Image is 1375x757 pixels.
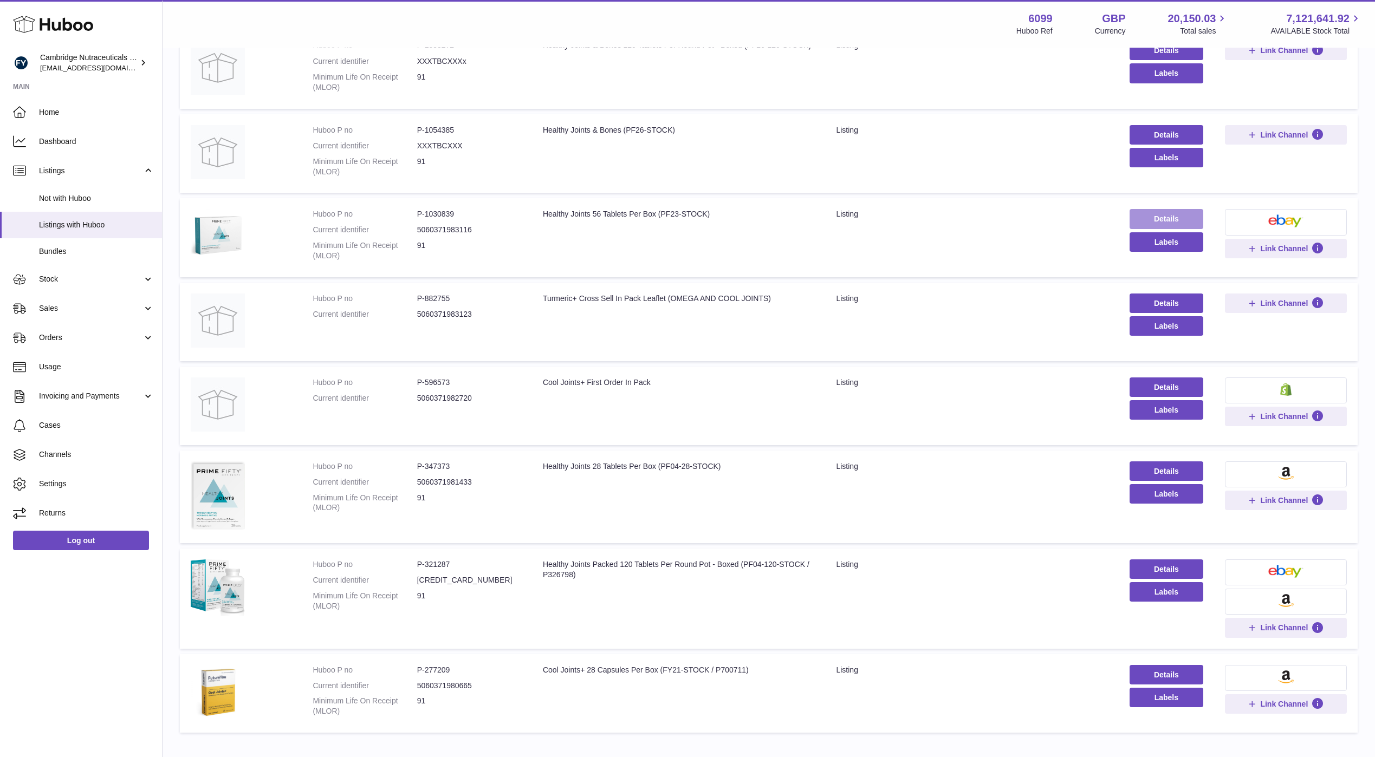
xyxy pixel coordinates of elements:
[1260,298,1308,308] span: Link Channel
[1260,45,1308,55] span: Link Channel
[1270,11,1362,36] a: 7,121,641.92 AVAILABLE Stock Total
[1278,670,1294,683] img: amazon-small.png
[417,477,521,487] dd: 5060371981433
[313,377,417,388] dt: Huboo P no
[313,225,417,235] dt: Current identifier
[39,220,154,230] span: Listings with Huboo
[191,41,245,95] img: Healthy Joints & Bones 120 Tablets Per Round Pot - Boxed (PF26-120-STOCK)
[1260,495,1308,505] span: Link Channel
[836,559,1108,570] div: listing
[1130,41,1203,60] a: Details
[1260,412,1308,421] span: Link Channel
[836,125,1108,135] div: listing
[417,225,521,235] dd: 5060371983116
[191,377,245,432] img: Cool Joints+ First Order In Pack
[39,332,142,343] span: Orders
[1130,293,1203,313] a: Details
[39,193,154,204] span: Not with Huboo
[1260,244,1308,253] span: Link Channel
[1278,594,1294,607] img: amazon-small.png
[1130,484,1203,504] button: Labels
[1130,582,1203,602] button: Labels
[417,293,521,304] dd: P-882755
[417,72,521,93] dd: 91
[1130,461,1203,481] a: Details
[836,665,1108,675] div: listing
[1225,239,1347,258] button: Link Channel
[313,696,417,716] dt: Minimum Life On Receipt (MLOR)
[40,53,138,73] div: Cambridge Nutraceuticals Ltd
[1016,26,1053,36] div: Huboo Ref
[40,63,159,72] span: [EMAIL_ADDRESS][DOMAIN_NAME]
[543,293,815,304] div: Turmeric+ Cross Sell In Pack Leaflet (OMEGA AND COOL JOINTS)
[313,477,417,487] dt: Current identifier
[1130,688,1203,707] button: Labels
[1225,125,1347,145] button: Link Channel
[836,293,1108,304] div: listing
[417,125,521,135] dd: P-1054385
[39,303,142,314] span: Sales
[1130,665,1203,684] a: Details
[417,393,521,403] dd: 5060371982720
[313,141,417,151] dt: Current identifier
[417,696,521,716] dd: 91
[417,141,521,151] dd: XXXTBCXXX
[313,591,417,611] dt: Minimum Life On Receipt (MLOR)
[1278,467,1294,480] img: amazon-small.png
[1102,11,1125,26] strong: GBP
[417,575,521,585] dd: [CREDIT_CARD_NUMBER]
[1268,565,1304,578] img: ebay-small.png
[1130,377,1203,397] a: Details
[417,461,521,472] dd: P-347373
[313,72,417,93] dt: Minimum Life On Receipt (MLOR)
[313,493,417,513] dt: Minimum Life On Receipt (MLOR)
[39,246,154,257] span: Bundles
[313,56,417,67] dt: Current identifier
[39,274,142,284] span: Stock
[313,125,417,135] dt: Huboo P no
[417,156,521,177] dd: 91
[417,591,521,611] dd: 91
[313,559,417,570] dt: Huboo P no
[1260,623,1308,632] span: Link Channel
[39,136,154,147] span: Dashboard
[1095,26,1126,36] div: Currency
[39,362,154,372] span: Usage
[313,575,417,585] dt: Current identifier
[1130,125,1203,145] a: Details
[1130,559,1203,579] a: Details
[417,240,521,261] dd: 91
[417,681,521,691] dd: 5060371980665
[417,309,521,319] dd: 5060371983123
[1280,383,1292,396] img: shopify-small.png
[1130,63,1203,83] button: Labels
[191,665,245,719] img: Cool Joints+ 28 Capsules Per Box (FY21-STOCK / P700711)
[13,55,29,71] img: huboo@camnutra.com
[313,665,417,675] dt: Huboo P no
[1225,293,1347,313] button: Link Channel
[543,461,815,472] div: Healthy Joints 28 Tablets Per Box (PF04-28-STOCK)
[313,209,417,219] dt: Huboo P no
[836,209,1108,219] div: listing
[543,559,815,580] div: Healthy Joints Packed 120 Tablets Per Round Pot - Boxed (PF04-120-STOCK / P326798)
[1168,11,1216,26] span: 20,150.03
[313,681,417,691] dt: Current identifier
[1225,407,1347,426] button: Link Channel
[417,665,521,675] dd: P-277209
[836,377,1108,388] div: listing
[417,559,521,570] dd: P-321287
[191,293,245,348] img: Turmeric+ Cross Sell In Pack Leaflet (OMEGA AND COOL JOINTS)
[543,125,815,135] div: Healthy Joints & Bones (PF26-STOCK)
[417,209,521,219] dd: P-1030839
[543,665,815,675] div: Cool Joints+ 28 Capsules Per Box (FY21-STOCK / P700711)
[417,56,521,67] dd: XXXTBCXXXx
[39,449,154,460] span: Channels
[39,166,142,176] span: Listings
[543,377,815,388] div: Cool Joints+ First Order In Pack
[313,393,417,403] dt: Current identifier
[39,508,154,518] span: Returns
[836,461,1108,472] div: listing
[313,240,417,261] dt: Minimum Life On Receipt (MLOR)
[1225,618,1347,637] button: Link Channel
[13,531,149,550] a: Log out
